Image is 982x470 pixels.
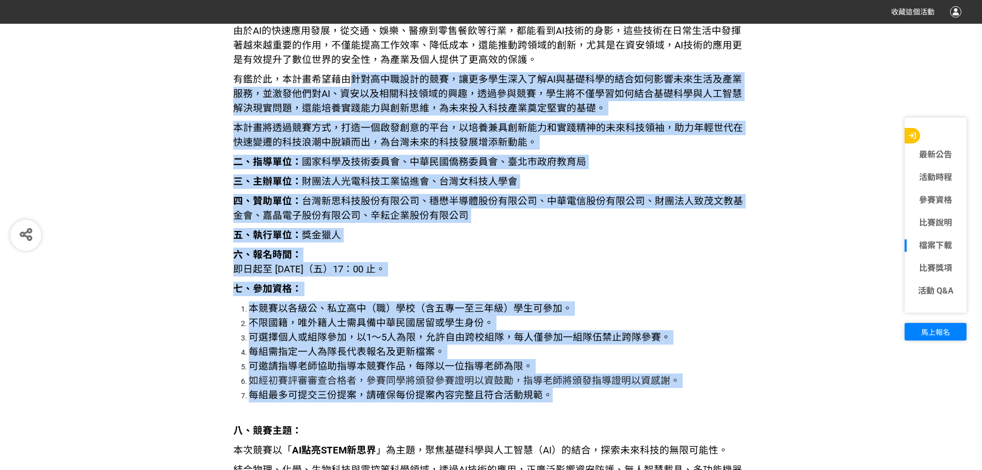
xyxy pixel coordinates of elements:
[233,156,586,168] span: 國家科學及技術委員會、中華民國僑務委員會、臺北市政府教育局
[249,346,445,358] span: 每組需指定一人為隊長代表報名及更新檔案。
[233,425,302,436] strong: 八、競賽主題：
[233,264,385,275] span: 即日起至 [DATE]（五）17：00 止。
[891,8,935,16] span: 收藏這個活動
[249,390,553,401] span: 每組最多可提交三份提案，請確保每份提案內容完整且符合活動規範。
[233,25,742,66] span: 由於AI的快速應用發展，從交通、娛樂、醫療到零售餐飲等行業，都能看到AI技術的身影，這些技術在日常生活中發揮著越來越重要的作用，不僅能提高工作效率、降低成本，還能推動跨領域的創新，尤其是在資安領...
[905,171,967,184] a: 活動時程
[233,230,302,241] strong: 五、執行單位：
[905,285,967,297] a: 活動 Q&A
[233,230,341,241] span: 獎金獵人
[233,176,302,187] strong: 三、主辦單位：
[233,176,518,187] span: 財團法人光電科技工業協進會、台灣女科技人學會
[905,262,967,274] a: 比賽獎項
[905,194,967,206] a: 參賽資格
[905,239,967,252] a: 檔案下載
[905,217,967,229] a: 比賽說明
[233,122,743,148] span: 本計畫將透過競賽方式，打造一個啟發創意的平台，以培養兼具創新能力和實踐精神的未來科技領袖，助力年輕世代在快速變遷的科技浪潮中脫穎而出，為台灣未來的科技發展增添新動能。
[249,332,671,343] span: 可選擇個人或組隊參加，以1～5人為限，允許自由跨校組隊，每人僅參加一組隊伍禁止跨隊參賽。
[921,328,950,336] span: 馬上報名
[233,74,742,114] span: 有鑑於此，本計畫希望藉由針對高中職設計的競賽，讓更多學生深入了解AI與基礎科學的結合如何影響未來生活及產業服務，並激發他們對AI、資安以及相關科技領域的興趣，透過參與競賽，學生將不僅學習如何結合...
[249,303,572,314] span: 本競賽以各級公、私立高中（職）學校（含五專一至三年級）學生可參加。
[233,445,728,456] span: 本次競賽以「 」為主題，聚焦基礎科學與人工智慧（AI）的結合，探索未來科技的無限可能性。
[233,156,302,168] strong: 二、指導單位：
[233,196,743,221] span: 台灣新思科技股份有限公司、穩懋半導體股份有限公司、中華電信股份有限公司、財團法人致茂文教基金會、嘉晶電子股份有限公司、辛耘企業股份有限公司
[233,249,302,261] strong: 六、報名時間：
[905,149,967,161] a: 最新公告
[292,445,376,456] strong: AI點亮STEM新思界
[905,323,967,341] button: 馬上報名
[249,317,494,329] span: 不限國籍，唯外籍人士需具備中華民國居留或學生身份。
[249,375,680,386] span: 如經初賽評審審查合格者，參賽同學將頒發參賽證明以資鼓勵，指導老師將頒發指導證明以資感謝。
[233,283,302,295] strong: 七、參加資格：
[249,361,533,372] span: 可邀請指導老師協助指導本競賽作品，每隊以一位指導老師為限。
[233,196,302,207] strong: 四、贊助單位：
